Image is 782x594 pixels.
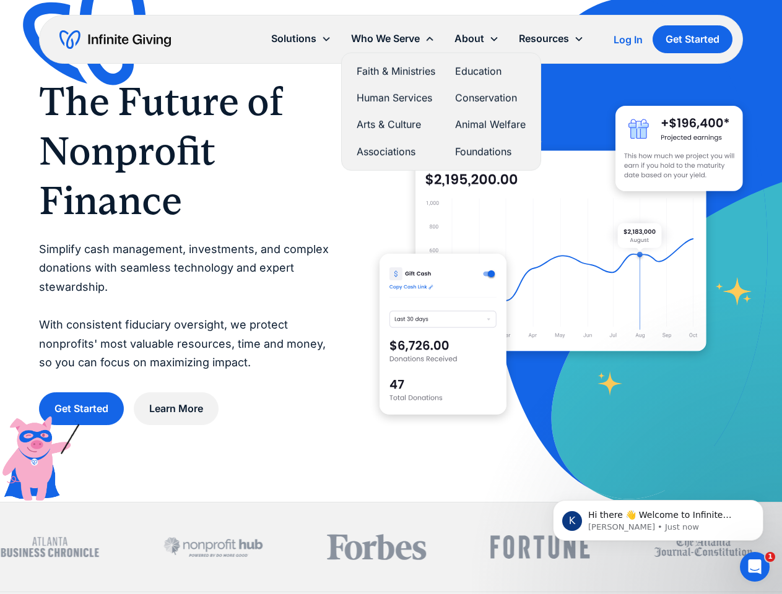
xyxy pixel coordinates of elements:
div: Who We Serve [351,30,420,47]
div: About [454,30,484,47]
div: Resources [509,25,594,52]
div: Solutions [271,30,316,47]
div: About [445,25,509,52]
a: Conservation [455,90,526,106]
div: Solutions [261,25,341,52]
iframe: Intercom live chat [740,552,770,582]
p: Simplify cash management, investments, and complex donations with seamless technology and expert ... [39,240,330,372]
img: nonprofit donation platform [415,150,706,351]
a: Animal Welfare [455,116,526,133]
a: Education [455,63,526,80]
nav: Who We Serve [341,53,541,171]
div: Resources [519,30,569,47]
div: Log In [614,35,643,45]
div: Who We Serve [341,25,445,52]
h1: The Future of Nonprofit Finance [39,77,330,225]
a: home [59,30,171,49]
iframe: Intercom notifications message [534,474,782,561]
a: Get Started [653,25,732,53]
a: Log In [614,32,643,47]
a: Arts & Culture [357,116,435,133]
span: 1 [765,552,775,562]
img: fundraising star [716,277,752,306]
a: Faith & Ministries [357,63,435,80]
a: Foundations [455,144,526,160]
a: Associations [357,144,435,160]
img: donation software for nonprofits [380,254,506,414]
a: Human Services [357,90,435,106]
a: Get Started [39,392,124,425]
a: Learn More [134,392,219,425]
